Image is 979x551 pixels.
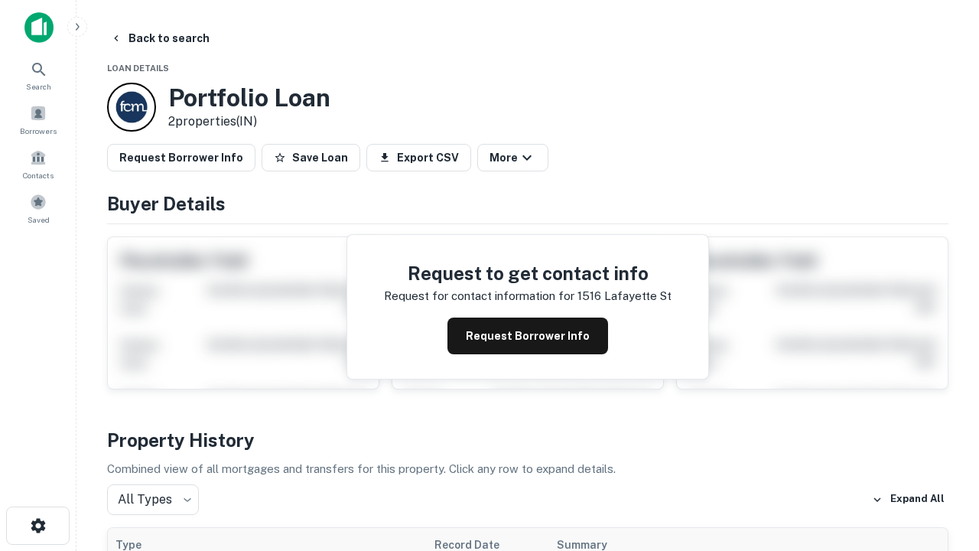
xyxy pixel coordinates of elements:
button: Back to search [104,24,216,52]
span: Loan Details [107,64,169,73]
button: Request Borrower Info [107,144,255,171]
button: Expand All [868,488,948,511]
button: Request Borrower Info [447,318,608,354]
p: 2 properties (IN) [168,112,330,131]
span: Borrowers [20,125,57,137]
h4: Buyer Details [107,190,948,217]
h4: Property History [107,426,948,454]
h4: Request to get contact info [384,259,672,287]
a: Contacts [5,143,72,184]
div: All Types [107,484,199,515]
p: Request for contact information for [384,287,574,305]
h3: Portfolio Loan [168,83,330,112]
span: Contacts [23,169,54,181]
a: Borrowers [5,99,72,140]
iframe: Chat Widget [903,429,979,502]
p: Combined view of all mortgages and transfers for this property. Click any row to expand details. [107,460,948,478]
button: More [477,144,548,171]
img: capitalize-icon.png [24,12,54,43]
a: Search [5,54,72,96]
p: 1516 lafayette st [577,287,672,305]
span: Saved [28,214,50,226]
span: Search [26,80,51,93]
button: Save Loan [262,144,360,171]
button: Export CSV [366,144,471,171]
a: Saved [5,187,72,229]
